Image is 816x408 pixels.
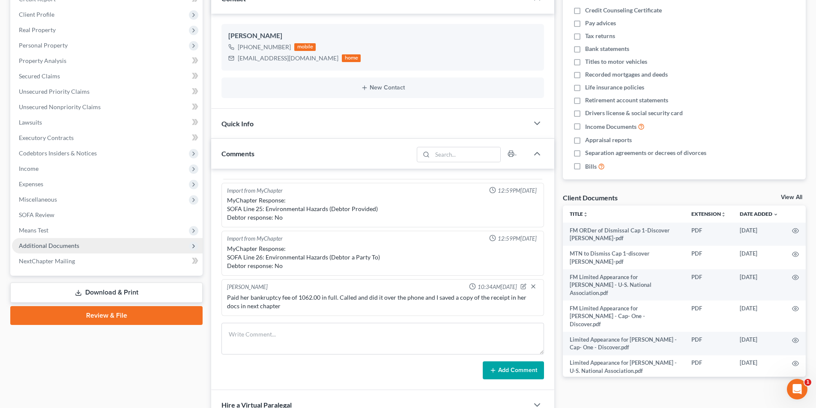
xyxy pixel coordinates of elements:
[10,283,203,303] a: Download & Print
[563,332,684,355] td: Limited Appearance for [PERSON_NAME] - Cap- One - Discover.pdf
[773,212,778,217] i: expand_more
[733,355,785,379] td: [DATE]
[563,246,684,269] td: MTN to Dismiss Cap 1-discover [PERSON_NAME]-pdf
[733,332,785,355] td: [DATE]
[684,269,733,301] td: PDF
[804,379,811,386] span: 1
[19,226,48,234] span: Means Test
[483,361,544,379] button: Add Comment
[585,6,662,15] span: Credit Counseling Certificate
[238,54,338,63] div: [EMAIL_ADDRESS][DOMAIN_NAME]
[787,379,807,399] iframe: Intercom live chat
[585,70,668,79] span: Recorded mortgages and deeds
[19,72,60,80] span: Secured Claims
[19,88,90,95] span: Unsecured Priority Claims
[563,193,618,202] div: Client Documents
[227,293,538,310] div: Paid her bankruptcy fee of 1062.00 in full. Called and did it over the phone and I saved a copy o...
[570,211,588,217] a: Titleunfold_more
[19,257,75,265] span: NextChapter Mailing
[585,45,629,53] span: Bank statements
[691,211,726,217] a: Extensionunfold_more
[227,235,283,243] div: Import from MyChapter
[19,180,43,188] span: Expenses
[19,149,97,157] span: Codebtors Insiders & Notices
[781,194,802,200] a: View All
[585,136,632,144] span: Appraisal reports
[19,11,54,18] span: Client Profile
[563,355,684,379] td: Limited Appearance for [PERSON_NAME] - U-S. National Association.pdf
[733,246,785,269] td: [DATE]
[684,355,733,379] td: PDF
[585,122,637,131] span: Income Documents
[498,187,537,195] span: 12:59PM[DATE]
[12,253,203,269] a: NextChapter Mailing
[585,96,668,104] span: Retirement account statements
[563,301,684,332] td: FM Limited Appearance for [PERSON_NAME] - Cap- One - Discover.pdf
[19,42,68,49] span: Personal Property
[12,53,203,68] a: Property Analysis
[12,84,203,99] a: Unsecured Priority Claims
[585,149,706,157] span: Separation agreements or decrees of divorces
[733,223,785,246] td: [DATE]
[19,134,74,141] span: Executory Contracts
[228,31,537,41] div: [PERSON_NAME]
[19,211,54,218] span: SOFA Review
[342,54,361,62] div: home
[221,119,254,128] span: Quick Info
[294,43,316,51] div: mobile
[19,57,66,64] span: Property Analysis
[221,149,254,158] span: Comments
[19,196,57,203] span: Miscellaneous
[19,103,101,110] span: Unsecured Nonpriority Claims
[585,109,683,117] span: Drivers license & social security card
[12,130,203,146] a: Executory Contracts
[12,99,203,115] a: Unsecured Nonpriority Claims
[740,211,778,217] a: Date Added expand_more
[478,283,517,291] span: 10:34AM[DATE]
[19,26,56,33] span: Real Property
[583,212,588,217] i: unfold_more
[227,196,538,222] div: MyChapter Response: SOFA Line 25: Environmental Hazards (Debtor Provided) Debtor response: No
[227,187,283,195] div: Import from MyChapter
[228,84,537,91] button: New Contact
[19,165,39,172] span: Income
[585,19,616,27] span: Pay advices
[585,83,644,92] span: Life insurance policies
[721,212,726,217] i: unfold_more
[563,269,684,301] td: FM Limited Appearance for [PERSON_NAME] - U-S. National Association.pdf
[684,223,733,246] td: PDF
[433,147,501,162] input: Search...
[684,332,733,355] td: PDF
[227,244,538,270] div: MyChapter Response: SOFA Line 26: Environmental Hazards (Debtor a Party To) Debtor response: No
[227,283,268,292] div: [PERSON_NAME]
[12,115,203,130] a: Lawsuits
[585,162,597,171] span: Bills
[733,301,785,332] td: [DATE]
[19,242,79,249] span: Additional Documents
[585,57,647,66] span: Titles to motor vehicles
[238,43,291,51] div: [PHONE_NUMBER]
[563,223,684,246] td: FM ORDer of Dismissal Cap 1-Discover [PERSON_NAME]-pdf
[12,68,203,84] a: Secured Claims
[12,207,203,223] a: SOFA Review
[10,306,203,325] a: Review & File
[19,119,42,126] span: Lawsuits
[585,32,615,40] span: Tax returns
[684,246,733,269] td: PDF
[684,301,733,332] td: PDF
[733,269,785,301] td: [DATE]
[498,235,537,243] span: 12:59PM[DATE]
